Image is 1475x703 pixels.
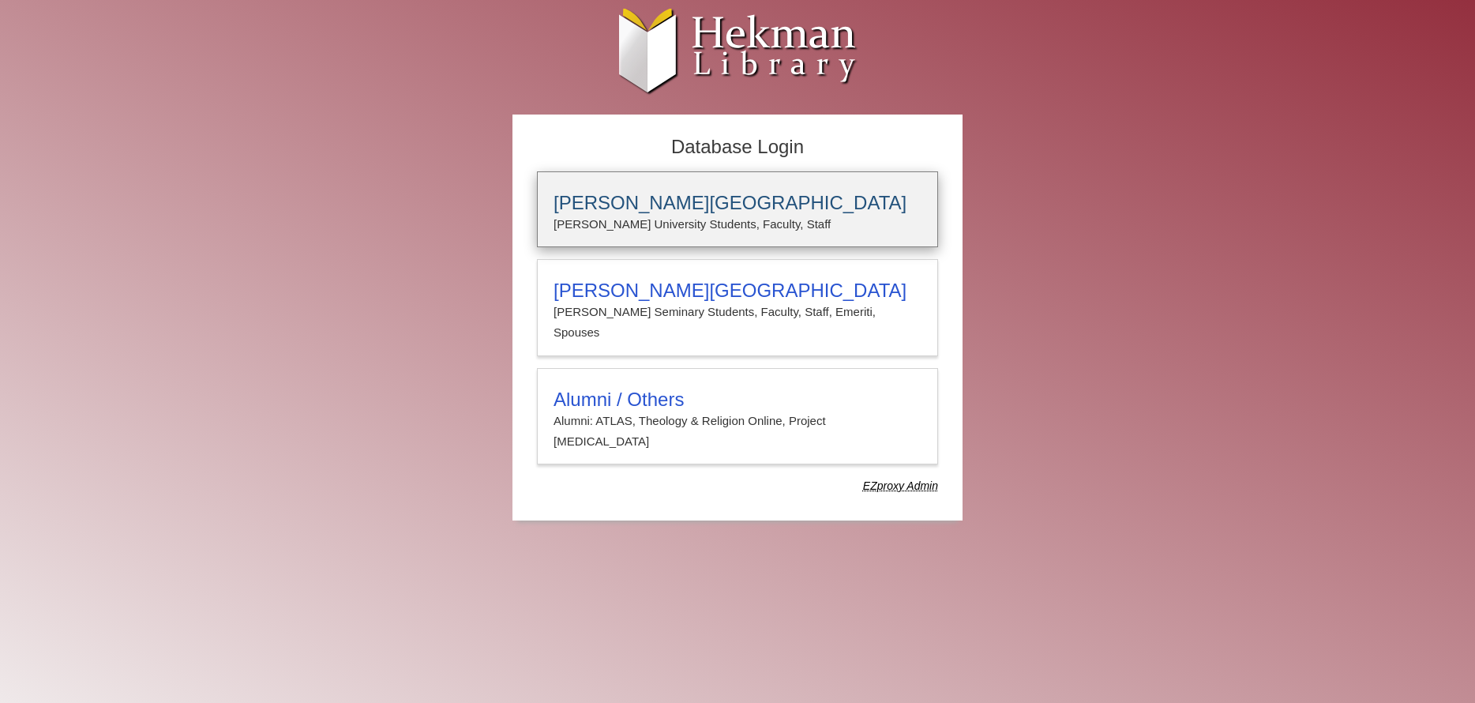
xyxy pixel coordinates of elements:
[554,280,921,302] h3: [PERSON_NAME][GEOGRAPHIC_DATA]
[554,389,921,411] h3: Alumni / Others
[863,479,938,492] dfn: Use Alumni login
[554,192,921,214] h3: [PERSON_NAME][GEOGRAPHIC_DATA]
[554,411,921,453] p: Alumni: ATLAS, Theology & Religion Online, Project [MEDICAL_DATA]
[537,171,938,247] a: [PERSON_NAME][GEOGRAPHIC_DATA][PERSON_NAME] University Students, Faculty, Staff
[554,214,921,235] p: [PERSON_NAME] University Students, Faculty, Staff
[537,259,938,356] a: [PERSON_NAME][GEOGRAPHIC_DATA][PERSON_NAME] Seminary Students, Faculty, Staff, Emeriti, Spouses
[554,302,921,344] p: [PERSON_NAME] Seminary Students, Faculty, Staff, Emeriti, Spouses
[529,131,946,164] h2: Database Login
[554,389,921,453] summary: Alumni / OthersAlumni: ATLAS, Theology & Religion Online, Project [MEDICAL_DATA]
